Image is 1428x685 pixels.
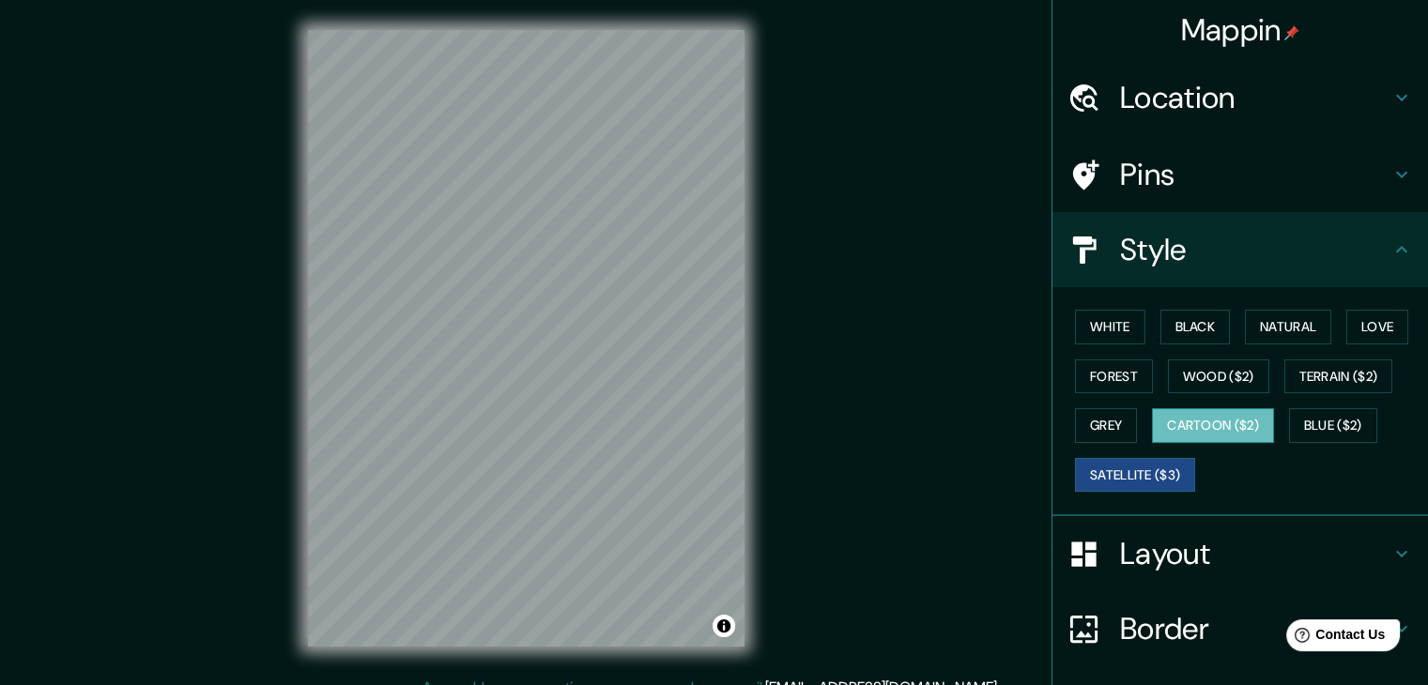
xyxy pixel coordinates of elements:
h4: Pins [1120,156,1390,193]
button: Forest [1075,359,1153,394]
div: Location [1052,60,1428,135]
button: Natural [1245,310,1331,344]
button: Blue ($2) [1289,408,1377,443]
img: pin-icon.png [1284,25,1299,40]
button: Cartoon ($2) [1152,408,1274,443]
button: Grey [1075,408,1137,443]
div: Border [1052,591,1428,666]
h4: Layout [1120,535,1390,572]
button: Toggle attribution [713,615,735,637]
button: White [1075,310,1145,344]
div: Layout [1052,516,1428,591]
h4: Style [1120,231,1390,268]
button: Satellite ($3) [1075,458,1195,493]
button: Love [1346,310,1408,344]
div: Pins [1052,137,1428,212]
button: Terrain ($2) [1284,359,1393,394]
button: Black [1160,310,1231,344]
button: Wood ($2) [1168,359,1269,394]
iframe: Help widget launcher [1261,612,1407,664]
h4: Mappin [1181,11,1300,49]
div: Style [1052,212,1428,287]
h4: Border [1120,610,1390,647]
canvas: Map [308,30,745,647]
h4: Location [1120,79,1390,116]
